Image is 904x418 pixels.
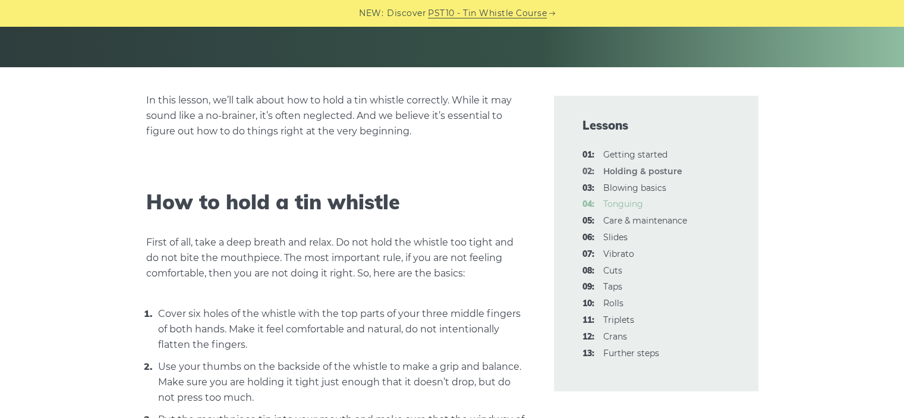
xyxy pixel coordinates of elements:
[603,265,622,276] a: 08:Cuts
[582,148,594,162] span: 01:
[146,190,525,215] h2: How to hold a tin whistle
[155,306,525,353] li: Cover six holes of the whistle with the top parts of your three middle fingers of both hands. Mak...
[582,330,594,344] span: 12:
[603,281,622,292] a: 09:Taps
[603,199,643,209] a: 04:Tonguing
[359,7,383,20] span: NEW:
[582,214,594,228] span: 05:
[582,297,594,311] span: 10:
[155,359,525,406] li: Use your thumbs on the backside of the whistle to make a grip and balance. Make sure you are hold...
[387,7,426,20] span: Discover
[603,215,687,226] a: 05:Care & maintenance
[603,331,627,342] a: 12:Crans
[582,117,730,134] span: Lessons
[603,249,634,259] a: 07:Vibrato
[146,235,525,281] p: First of all, take a deep breath and relax. Do not hold the whistle too tight and do not bite the...
[603,166,682,177] strong: Holding & posture
[428,7,547,20] a: PST10 - Tin Whistle Course
[582,165,594,179] span: 02:
[603,149,667,160] a: 01:Getting started
[146,93,525,139] p: In this lesson, we’ll talk about how to hold a tin whistle correctly. While it may sound like a n...
[603,183,666,193] a: 03:Blowing basics
[603,298,623,309] a: 10:Rolls
[603,315,634,325] a: 11:Triplets
[582,231,594,245] span: 06:
[582,264,594,278] span: 08:
[603,348,659,359] a: 13:Further steps
[582,347,594,361] span: 13:
[582,280,594,294] span: 09:
[582,313,594,328] span: 11:
[582,197,594,212] span: 04:
[582,181,594,196] span: 03:
[582,247,594,262] span: 07:
[603,232,628,243] a: 06:Slides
